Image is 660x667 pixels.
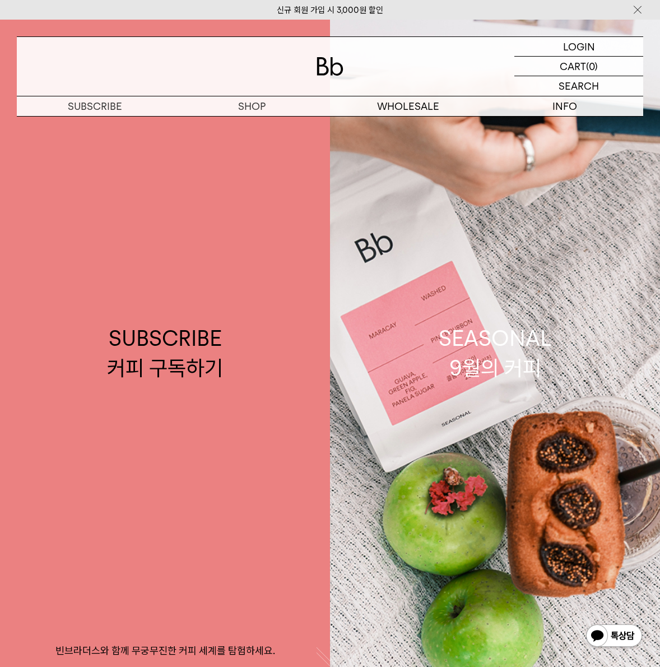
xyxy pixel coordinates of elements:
p: CART [560,57,586,76]
a: SUBSCRIBE [17,96,174,116]
a: SHOP [174,96,331,116]
p: WHOLESALE [330,96,487,116]
p: (0) [586,57,598,76]
a: CART (0) [514,57,643,76]
div: SEASONAL 9월의 커피 [439,323,552,383]
a: 신규 회원 가입 시 3,000원 할인 [277,5,383,15]
a: LOGIN [514,37,643,57]
div: SUBSCRIBE 커피 구독하기 [107,323,223,383]
p: LOGIN [563,37,595,56]
img: 로고 [317,57,343,76]
img: 카카오톡 채널 1:1 채팅 버튼 [585,623,643,650]
p: INFO [487,96,644,116]
p: SEARCH [559,76,599,96]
